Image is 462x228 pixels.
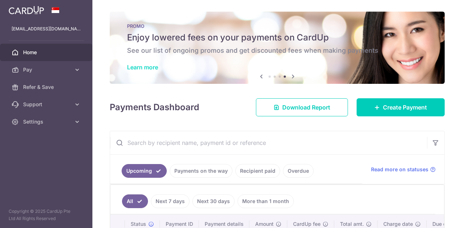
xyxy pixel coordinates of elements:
[23,83,71,91] span: Refer & Save
[383,103,427,112] span: Create Payment
[256,98,348,116] a: Download Report
[293,220,321,228] span: CardUp fee
[23,118,71,125] span: Settings
[255,220,274,228] span: Amount
[9,6,44,14] img: CardUp
[283,164,314,178] a: Overdue
[127,23,427,29] p: PROMO
[170,164,232,178] a: Payments on the way
[237,194,294,208] a: More than 1 month
[23,49,71,56] span: Home
[122,164,167,178] a: Upcoming
[127,32,427,43] h5: Enjoy lowered fees on your payments on CardUp
[110,101,199,114] h4: Payments Dashboard
[282,103,330,112] span: Download Report
[127,46,427,55] h6: See our list of ongoing promos and get discounted fees when making payments
[127,64,158,71] a: Learn more
[340,220,364,228] span: Total amt.
[110,131,427,154] input: Search by recipient name, payment id or reference
[383,220,413,228] span: Charge date
[23,66,71,73] span: Pay
[192,194,235,208] a: Next 30 days
[235,164,280,178] a: Recipient paid
[151,194,189,208] a: Next 7 days
[371,166,436,173] a: Read more on statuses
[23,101,71,108] span: Support
[371,166,428,173] span: Read more on statuses
[122,194,148,208] a: All
[12,25,81,33] p: [EMAIL_ADDRESS][DOMAIN_NAME]
[131,220,146,228] span: Status
[432,220,454,228] span: Due date
[110,12,445,84] img: Latest Promos banner
[357,98,445,116] a: Create Payment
